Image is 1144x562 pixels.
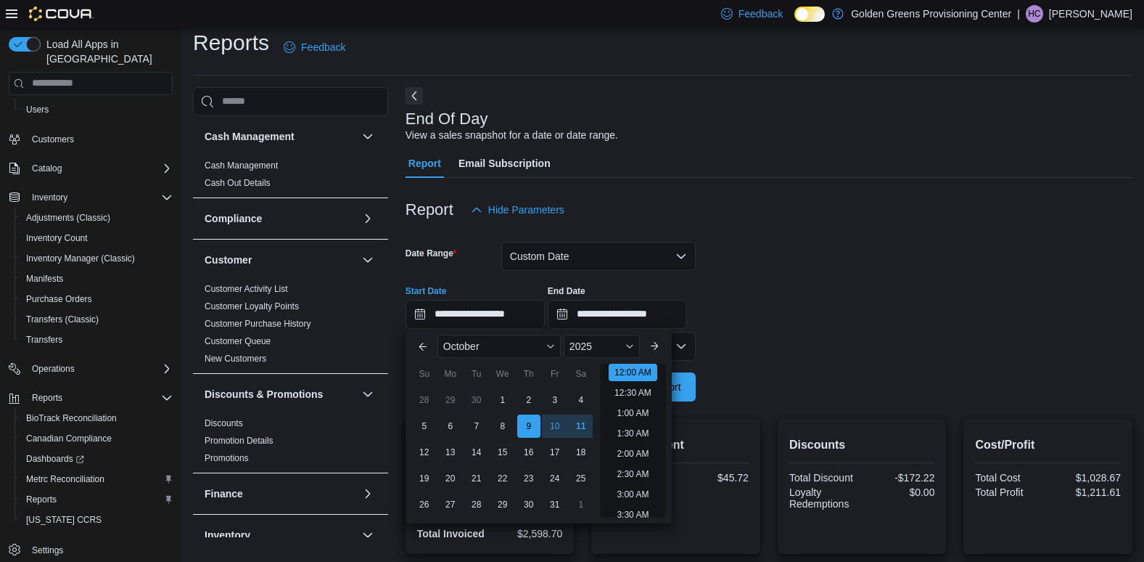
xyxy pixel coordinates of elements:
[193,415,388,473] div: Discounts & Promotions
[205,177,271,189] span: Cash Out Details
[359,386,376,403] button: Discounts & Promotions
[439,493,462,516] div: day-27
[975,486,1045,498] div: Total Profit
[465,493,488,516] div: day-28
[611,404,654,422] li: 1:00 AM
[26,542,69,559] a: Settings
[20,471,173,488] span: Metrc Reconciliation
[26,453,84,465] span: Dashboards
[517,441,540,464] div: day-16
[26,293,92,305] span: Purchase Orders
[465,388,488,412] div: day-30
[1017,5,1020,23] p: |
[20,101,54,118] a: Users
[205,335,271,347] span: Customer Queue
[20,430,173,447] span: Canadian Compliance
[193,28,269,57] h1: Reports
[851,5,1011,23] p: Golden Greens Provisioning Center
[15,208,178,228] button: Adjustments (Classic)
[15,489,178,510] button: Reports
[359,210,376,227] button: Compliance
[20,270,69,288] a: Manifests
[517,362,540,386] div: Th
[517,388,540,412] div: day-2
[205,435,273,447] span: Promotion Details
[20,511,107,529] a: [US_STATE] CCRS
[205,453,249,463] a: Promotions
[3,187,178,208] button: Inventory
[193,157,388,197] div: Cash Management
[26,494,57,505] span: Reports
[32,545,63,556] span: Settings
[20,491,173,508] span: Reports
[675,341,687,352] button: Open list of options
[406,110,488,128] h3: End Of Day
[493,528,562,539] div: $2,598.70
[301,40,345,54] span: Feedback
[413,467,436,490] div: day-19
[20,450,90,468] a: Dashboards
[26,360,173,378] span: Operations
[205,387,356,402] button: Discounts & Promotions
[609,384,657,402] li: 12:30 AM
[29,7,94,21] img: Cova
[205,354,266,364] a: New Customers
[3,388,178,408] button: Reports
[205,319,311,329] a: Customer Purchase History
[205,253,252,267] h3: Customer
[975,436,1121,454] h2: Cost/Profit
[26,253,135,264] span: Inventory Manager (Classic)
[20,209,173,227] span: Adjustments (Classic)
[20,450,173,468] span: Dashboards
[3,129,178,150] button: Customers
[20,430,118,447] a: Canadian Compliance
[26,314,99,325] span: Transfers (Classic)
[205,283,288,295] span: Customer Activity List
[517,467,540,490] div: day-23
[41,37,173,66] span: Load All Apps in [GEOGRAPHIC_DATA]
[15,269,178,289] button: Manifests
[3,158,178,179] button: Catalog
[865,486,934,498] div: $0.00
[205,486,356,501] button: Finance
[465,415,488,438] div: day-7
[15,408,178,428] button: BioTrack Reconciliation
[205,301,299,312] span: Customer Loyalty Points
[20,331,173,349] span: Transfers
[26,273,63,285] span: Manifests
[406,248,457,259] label: Date Range
[1051,472,1121,484] div: $1,028.67
[600,364,666,518] ul: Time
[20,311,173,328] span: Transfers (Classic)
[205,528,250,542] h3: Inventory
[15,309,178,330] button: Transfers (Classic)
[205,418,243,429] span: Discounts
[205,284,288,294] a: Customer Activity List
[205,318,311,330] span: Customer Purchase History
[15,228,178,248] button: Inventory Count
[491,415,514,438] div: day-8
[193,280,388,373] div: Customer
[20,410,123,427] a: BioTrack Reconciliation
[26,160,173,177] span: Catalog
[569,493,593,516] div: day-1
[359,128,376,145] button: Cash Management
[465,362,488,386] div: Tu
[205,436,273,446] a: Promotion Details
[205,160,278,171] a: Cash Management
[32,392,62,404] span: Reports
[439,388,462,412] div: day-29
[413,493,436,516] div: day-26
[611,486,654,503] li: 3:00 AM
[439,441,462,464] div: day-13
[205,211,356,226] button: Compliance
[437,335,561,358] div: Button. Open the month selector. October is currently selected.
[609,364,657,381] li: 12:00 AM
[517,415,540,438] div: day-9
[26,189,73,206] button: Inventory
[278,33,351,62] a: Feedback
[205,253,356,267] button: Customer
[20,410,173,427] span: BioTrack Reconciliation
[15,330,178,350] button: Transfers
